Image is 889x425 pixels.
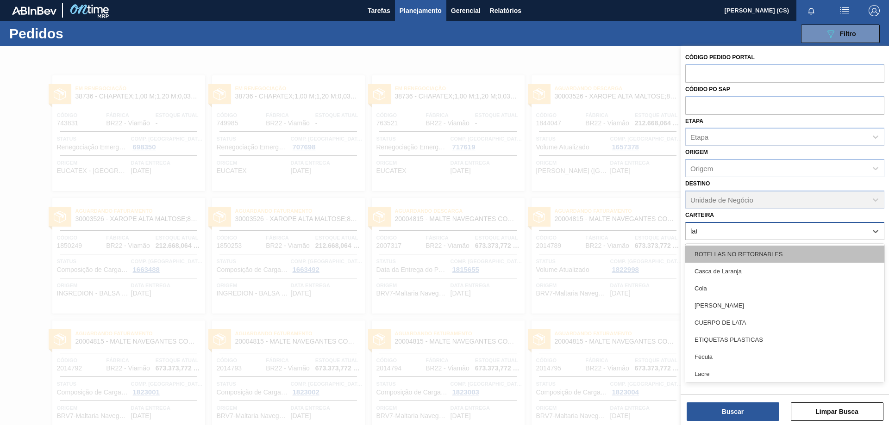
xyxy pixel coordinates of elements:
[685,280,884,297] div: Cola
[685,149,708,155] label: Origem
[685,331,884,348] div: ETIQUETAS PLASTICAS
[685,54,755,61] label: Código Pedido Portal
[685,365,884,382] div: Lacre
[685,86,730,92] label: Códido PO SAP
[490,5,521,16] span: Relatórios
[685,118,703,124] label: Etapa
[12,6,56,15] img: TNhmsLtSVTkK8tSr43FrP2fwEKptu5GPRR3wAAAABJRU5ErkJggg==
[801,25,880,43] button: Filtro
[685,212,714,218] label: Carteira
[685,263,884,280] div: Casca de Laranja
[451,5,481,16] span: Gerencial
[839,5,850,16] img: userActions
[685,348,884,365] div: Fécula
[685,297,884,314] div: [PERSON_NAME]
[9,28,148,39] h1: Pedidos
[869,5,880,16] img: Logout
[368,5,390,16] span: Tarefas
[690,133,708,141] div: Etapa
[796,4,826,17] button: Notificações
[400,5,442,16] span: Planejamento
[685,180,710,187] label: Destino
[840,30,856,37] span: Filtro
[690,165,713,172] div: Origem
[685,243,714,250] label: Material
[685,246,884,263] div: BOTELLAS NO RETORNABLES
[685,314,884,331] div: CUERPO DE LATA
